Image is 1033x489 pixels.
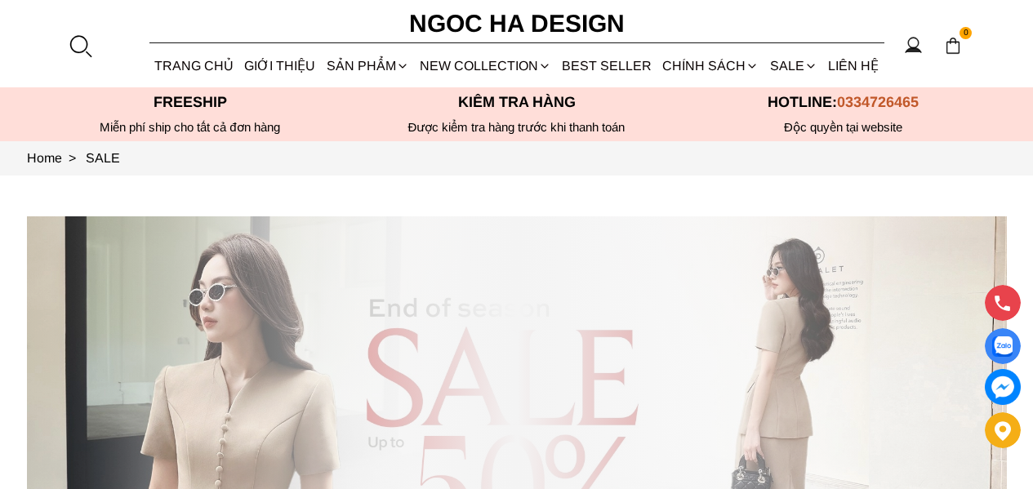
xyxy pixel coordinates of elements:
a: Link to SALE [86,151,120,165]
h6: Độc quyền tại website [680,120,1007,135]
a: BEST SELLER [557,44,657,87]
a: Link to Home [27,151,86,165]
a: LIÊN HỆ [822,44,884,87]
a: SALE [764,44,822,87]
div: Miễn phí ship cho tất cả đơn hàng [27,120,354,135]
p: Hotline: [680,94,1007,111]
a: Ngoc Ha Design [394,4,639,43]
div: Chính sách [657,44,764,87]
img: img-CART-ICON-ksit0nf1 [944,37,962,55]
p: Được kiểm tra hàng trước khi thanh toán [354,120,680,135]
a: NEW COLLECTION [414,44,556,87]
div: SẢN PHẨM [321,44,414,87]
font: Kiểm tra hàng [458,94,576,110]
span: 0 [960,27,973,40]
p: Freeship [27,94,354,111]
span: 0334726465 [837,94,919,110]
a: messenger [985,369,1021,405]
img: Display image [992,336,1013,357]
span: > [62,151,82,165]
a: Display image [985,328,1021,364]
a: TRANG CHỦ [149,44,239,87]
a: GIỚI THIỆU [239,44,321,87]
